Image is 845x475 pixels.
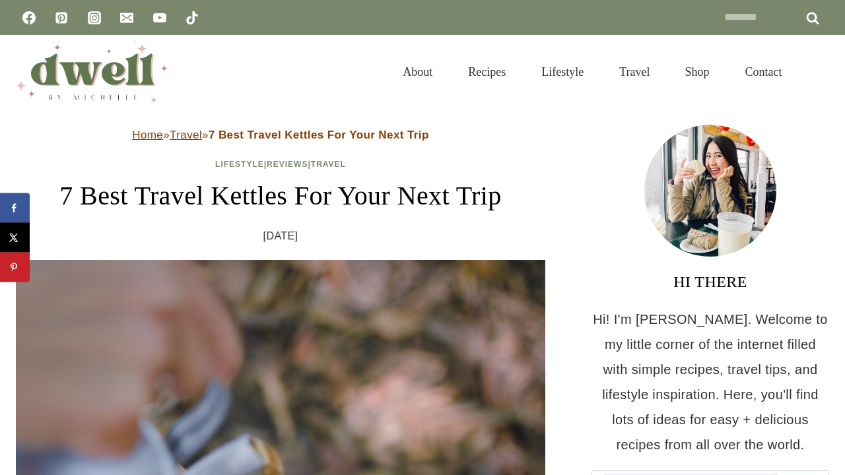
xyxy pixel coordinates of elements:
[311,160,346,169] a: Travel
[591,307,829,457] p: Hi! I'm [PERSON_NAME]. Welcome to my little corner of the internet filled with simple recipes, tr...
[179,5,205,31] a: TikTok
[16,176,545,216] h1: 7 Best Travel Kettles For Your Next Trip
[385,49,450,95] a: About
[215,160,264,169] a: Lifestyle
[209,129,429,141] strong: 7 Best Travel Kettles For Your Next Trip
[385,49,800,95] nav: Primary Navigation
[16,5,42,31] a: Facebook
[147,5,173,31] a: YouTube
[524,49,601,95] a: Lifestyle
[132,129,163,141] a: Home
[114,5,140,31] a: Email
[48,5,75,31] a: Pinterest
[591,270,829,294] h3: HI THERE
[601,49,667,95] a: Travel
[263,226,298,246] time: [DATE]
[807,61,829,83] button: View Search Form
[170,129,202,141] a: Travel
[667,49,727,95] a: Shop
[450,49,524,95] a: Recipes
[16,42,168,102] img: DWELL by michelle
[81,5,108,31] a: Instagram
[215,160,346,169] span: | |
[727,49,800,95] a: Contact
[132,129,428,141] span: » »
[267,160,308,169] a: Reviews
